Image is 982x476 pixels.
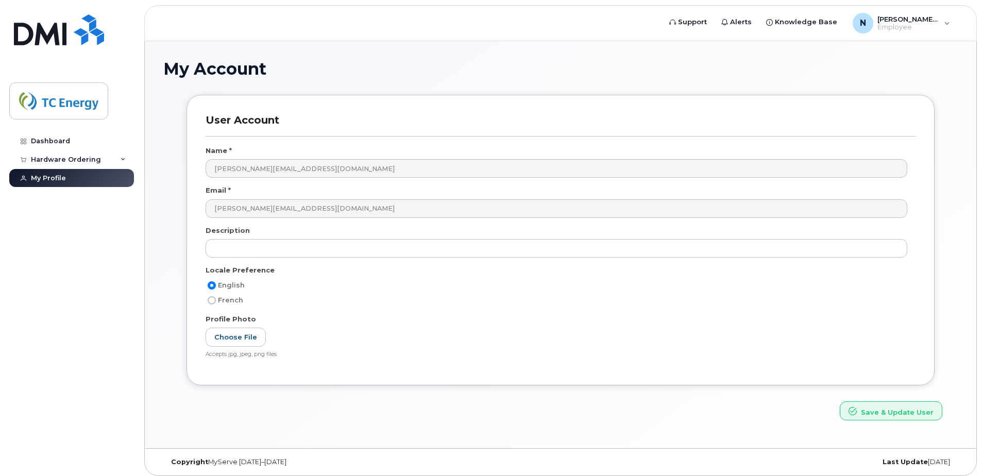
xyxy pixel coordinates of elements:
[206,351,907,359] div: Accepts jpg, jpeg, png files
[163,458,428,466] div: MyServe [DATE]–[DATE]
[208,281,216,290] input: English
[206,226,250,235] label: Description
[206,114,916,136] h3: User Account
[206,314,256,324] label: Profile Photo
[218,296,243,304] span: French
[883,458,928,466] strong: Last Update
[840,401,942,420] button: Save & Update User
[171,458,208,466] strong: Copyright
[218,281,245,289] span: English
[206,328,266,347] label: Choose File
[163,60,958,78] h1: My Account
[206,146,232,156] label: Name *
[208,296,216,304] input: French
[206,185,231,195] label: Email *
[206,265,275,275] label: Locale Preference
[693,458,958,466] div: [DATE]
